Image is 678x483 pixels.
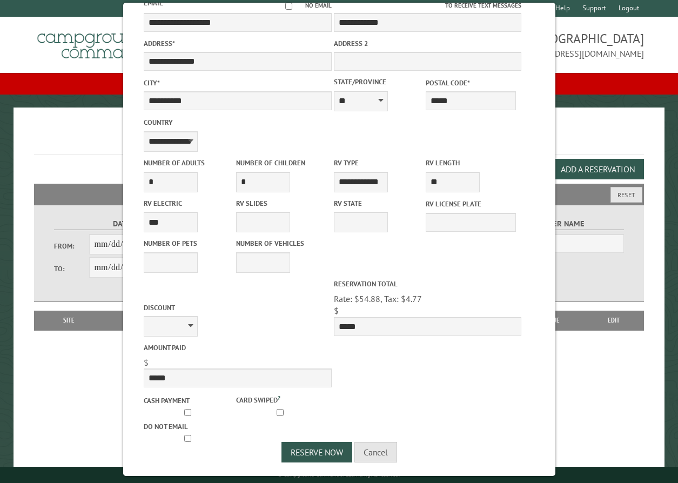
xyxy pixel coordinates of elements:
label: RV Length [426,158,516,168]
th: Site [39,311,99,330]
h1: Reservations [34,125,645,155]
label: Country [143,117,331,128]
h2: Filters [34,184,645,204]
label: RV Type [333,158,424,168]
button: Cancel [354,442,397,462]
label: Number of Vehicles [236,238,326,249]
label: Reservation Total [333,279,521,289]
label: State/Province [333,77,424,87]
button: Reserve Now [281,442,352,462]
small: © Campground Commander LLC. All rights reserved. [278,471,400,478]
label: Card swiped [236,393,326,405]
button: Reset [610,187,642,203]
input: No email [272,3,305,10]
span: $ [333,305,338,316]
label: Address 2 [333,38,521,49]
label: Postal Code [426,78,516,88]
label: Amount paid [143,343,331,353]
label: Cash payment [143,395,233,406]
label: RV License Plate [426,199,516,209]
label: Number of Adults [143,158,233,168]
label: RV Slides [236,198,326,209]
label: Dates [54,218,194,230]
label: RV Electric [143,198,233,209]
label: No email [272,1,331,10]
th: Edit [583,311,644,330]
span: $ [143,357,148,368]
label: Discount [143,303,331,313]
label: Number of Pets [143,238,233,249]
label: RV State [333,198,424,209]
span: Rate: $54.88, Tax: $4.77 [333,293,421,304]
label: Do not email [143,421,233,432]
label: Address [143,38,331,49]
th: Dates [98,311,176,330]
label: From: [54,241,89,251]
label: To: [54,264,89,274]
a: ? [277,394,280,401]
label: City [143,78,331,88]
img: Campground Commander [34,21,169,63]
label: Number of Children [236,158,326,168]
button: Add a Reservation [552,159,644,179]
